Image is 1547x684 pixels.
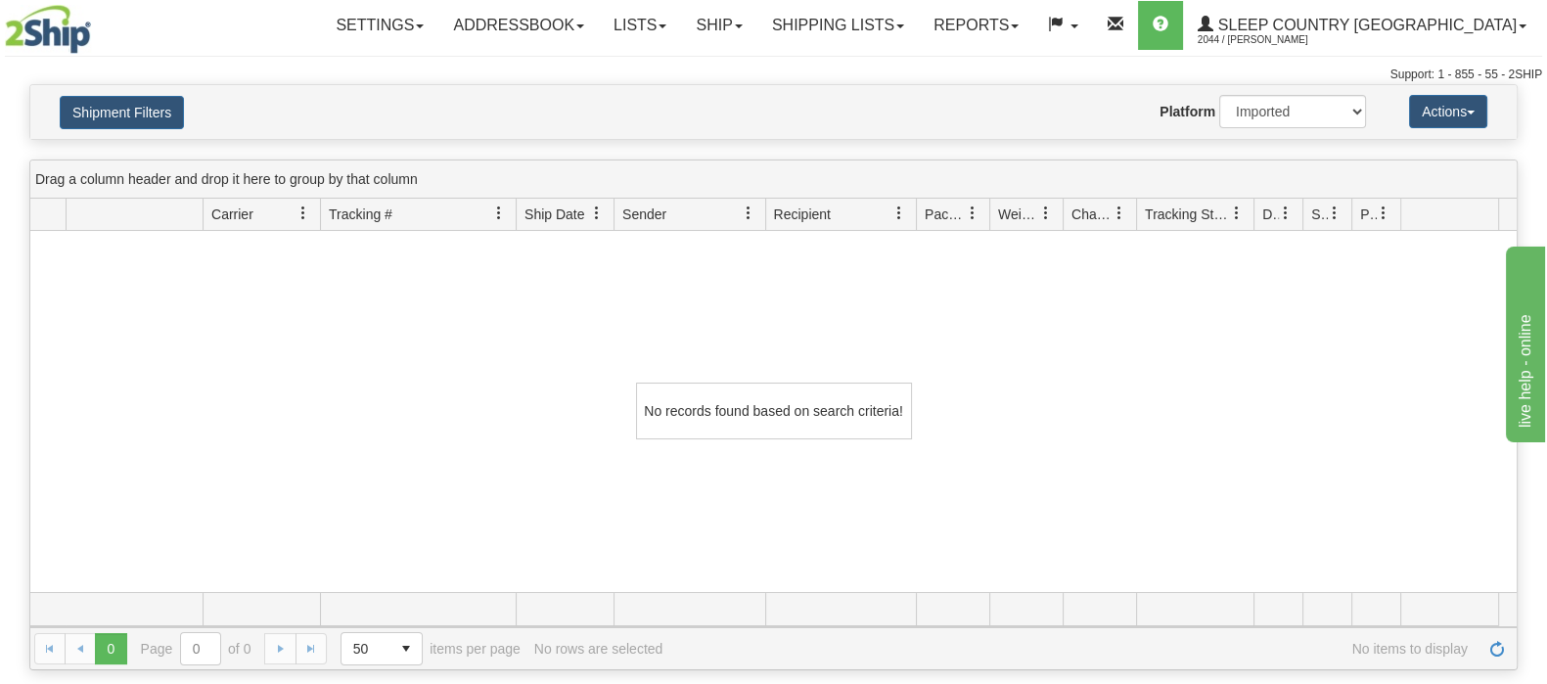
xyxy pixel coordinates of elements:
[998,205,1039,224] span: Weight
[774,205,831,224] span: Recipient
[757,1,919,50] a: Shipping lists
[60,96,184,129] button: Shipment Filters
[30,160,1517,199] div: grid grouping header
[1269,197,1302,230] a: Delivery Status filter column settings
[1183,1,1541,50] a: Sleep Country [GEOGRAPHIC_DATA] 2044 / [PERSON_NAME]
[636,383,912,439] div: No records found based on search criteria!
[1071,205,1113,224] span: Charge
[390,633,422,664] span: select
[599,1,681,50] a: Lists
[482,197,516,230] a: Tracking # filter column settings
[341,632,521,665] span: items per page
[95,633,126,664] span: Page 0
[1481,633,1513,664] a: Refresh
[15,12,181,35] div: live help - online
[534,641,663,657] div: No rows are selected
[211,205,253,224] span: Carrier
[1367,197,1400,230] a: Pickup Status filter column settings
[1103,197,1136,230] a: Charge filter column settings
[321,1,438,50] a: Settings
[580,197,614,230] a: Ship Date filter column settings
[1198,30,1344,50] span: 2044 / [PERSON_NAME]
[5,67,1542,83] div: Support: 1 - 855 - 55 - 2SHIP
[1502,242,1545,441] iframe: chat widget
[622,205,666,224] span: Sender
[1409,95,1487,128] button: Actions
[438,1,599,50] a: Addressbook
[5,5,91,54] img: logo2044.jpg
[1318,197,1351,230] a: Shipment Issues filter column settings
[1213,17,1517,33] span: Sleep Country [GEOGRAPHIC_DATA]
[883,197,916,230] a: Recipient filter column settings
[1360,205,1377,224] span: Pickup Status
[287,197,320,230] a: Carrier filter column settings
[925,205,966,224] span: Packages
[1160,102,1215,121] label: Platform
[524,205,584,224] span: Ship Date
[341,632,423,665] span: Page sizes drop down
[1220,197,1253,230] a: Tracking Status filter column settings
[353,639,379,659] span: 50
[329,205,392,224] span: Tracking #
[919,1,1033,50] a: Reports
[141,632,251,665] span: Page of 0
[1262,205,1279,224] span: Delivery Status
[1311,205,1328,224] span: Shipment Issues
[732,197,765,230] a: Sender filter column settings
[681,1,756,50] a: Ship
[956,197,989,230] a: Packages filter column settings
[1145,205,1230,224] span: Tracking Status
[676,641,1468,657] span: No items to display
[1029,197,1063,230] a: Weight filter column settings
